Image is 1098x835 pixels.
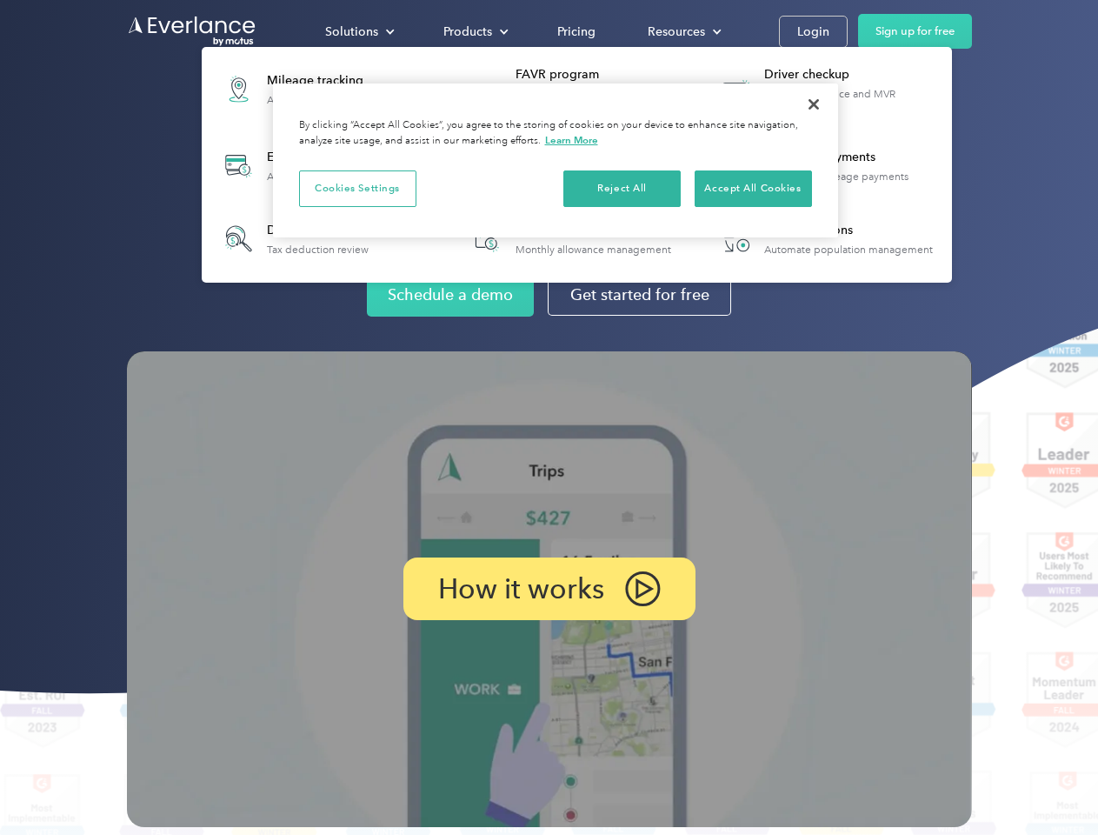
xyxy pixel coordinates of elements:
div: By clicking “Accept All Cookies”, you agree to the storing of cookies on your device to enhance s... [299,118,812,149]
a: Mileage trackingAutomatic mileage logs [210,57,389,121]
div: Products [426,17,522,47]
div: License, insurance and MVR verification [764,88,942,112]
button: Reject All [563,170,681,207]
div: Solutions [325,21,378,43]
button: Close [795,85,833,124]
div: Expense tracking [267,149,392,166]
a: Schedule a demo [367,273,534,317]
a: Pricing [540,17,613,47]
nav: Products [202,47,952,283]
div: Login [797,21,829,43]
a: HR IntegrationsAutomate population management [708,210,942,267]
p: How it works [438,578,604,599]
div: Mileage tracking [267,72,380,90]
div: Automatic mileage logs [267,94,380,106]
a: Driver checkupLicense, insurance and MVR verification [708,57,943,121]
div: Tax deduction review [267,244,369,256]
div: Automatic transaction logs [267,170,392,183]
div: Solutions [308,17,409,47]
div: Automate population management [764,244,933,256]
div: Resources [648,21,705,43]
a: Sign up for free [858,14,972,49]
a: Login [779,16,848,48]
div: Products [443,21,492,43]
div: Monthly allowance management [516,244,671,256]
a: Get started for free [548,274,731,316]
a: Go to homepage [127,15,257,48]
a: More information about your privacy, opens in a new tab [545,134,598,146]
a: Accountable planMonthly allowance management [459,210,680,267]
div: Privacy [273,83,838,237]
div: Resources [630,17,735,47]
a: Expense trackingAutomatic transaction logs [210,134,401,197]
button: Accept All Cookies [695,170,812,207]
div: Pricing [557,21,596,43]
a: FAVR programFixed & Variable Rate reimbursement design & management [459,57,695,121]
a: Deduction finderTax deduction review [210,210,377,267]
div: Deduction finder [267,222,369,239]
button: Cookies Settings [299,170,416,207]
div: FAVR program [516,66,694,83]
div: Cookie banner [273,83,838,237]
div: HR Integrations [764,222,933,239]
div: Driver checkup [764,66,942,83]
input: Submit [128,104,216,140]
